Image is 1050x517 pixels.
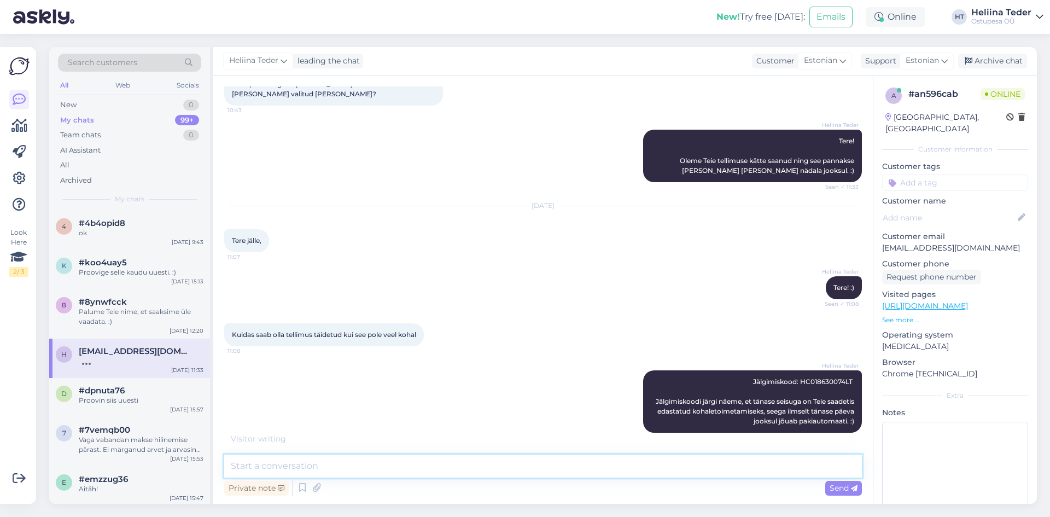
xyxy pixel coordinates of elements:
span: . [288,434,289,444]
div: 2 / 3 [9,267,28,277]
span: Heliina Teder [818,362,859,370]
div: Ostupesa OÜ [971,17,1031,26]
span: Heliina Teder [229,55,278,67]
div: Heliina Teder [971,8,1031,17]
div: Try free [DATE]: [716,10,805,24]
span: #4b4opid8 [79,218,125,228]
div: leading the chat [293,55,360,67]
span: #8ynwfcck [79,297,127,307]
p: [EMAIL_ADDRESS][DOMAIN_NAME] [882,242,1028,254]
a: [URL][DOMAIN_NAME] [882,301,968,311]
span: . [289,434,291,444]
div: 0 [183,100,199,111]
div: Archive chat [958,54,1027,68]
span: k [62,262,67,270]
p: Browser [882,357,1028,368]
p: Customer email [882,231,1028,242]
span: Send [830,483,857,493]
div: 0 [183,130,199,141]
p: Chrome [TECHNICAL_ID] [882,368,1028,380]
div: Socials [174,78,201,92]
div: Proovin siis uuesti [79,396,203,405]
p: Customer phone [882,258,1028,270]
p: Customer tags [882,161,1028,172]
div: All [60,160,69,171]
p: Operating system [882,329,1028,341]
span: #emzzug36 [79,474,128,484]
div: Palume Teie nime, et saaksime üle vaadata. :) [79,307,203,327]
div: [DATE] 15:47 [170,494,203,502]
span: 11:08 [227,347,269,355]
span: Tere! :) [833,283,854,292]
span: . [286,434,288,444]
div: HT [952,9,967,25]
div: # an596cab [908,88,981,101]
p: Customer name [882,195,1028,207]
div: Archived [60,175,92,186]
span: e [62,478,66,486]
span: My chats [115,194,144,204]
span: Seen ✓ 11:08 [818,300,859,308]
div: Visitor writing [224,433,862,445]
p: See more ... [882,315,1028,325]
div: Look Here [9,228,28,277]
b: New! [716,11,740,22]
span: heleni.juht7@gmail.com [79,346,192,356]
div: [DATE] 11:33 [171,366,203,374]
span: 10:43 [227,106,269,114]
span: Estonian [906,55,939,67]
span: Seen ✓ 11:33 [818,183,859,191]
span: Kuidas saab olla tellimus täidetud kui see pole veel kohal [232,330,416,339]
div: New [60,100,77,111]
span: #7vemqb00 [79,425,130,435]
div: Request phone number [882,270,981,284]
div: [DATE] 12:20 [170,327,203,335]
div: My chats [60,115,94,126]
span: Online [981,88,1025,100]
div: Extra [882,391,1028,400]
p: Visited pages [882,289,1028,300]
div: [DATE] 15:57 [170,405,203,414]
div: [DATE] 15:13 [171,277,203,286]
span: Tere jälle, [232,236,261,245]
div: Team chats [60,130,101,141]
button: Emails [809,7,853,27]
span: Estonian [804,55,837,67]
div: [DATE] 9:43 [172,238,203,246]
div: Private note [224,481,289,496]
span: Search customers [68,57,137,68]
div: All [58,78,71,92]
span: Heliina Teder [818,268,859,276]
span: 11:07 [227,253,269,261]
span: Jälgimiskood: HC018630074LT Jälgimiskoodi järgi näeme, et tänase seisuga on Teie saadetis edastat... [656,377,856,425]
div: ok [79,228,203,238]
p: [MEDICAL_DATA] [882,341,1028,352]
div: Proovige selle kaudu uuesti. :) [79,268,203,277]
div: [DATE] 15:53 [170,455,203,463]
input: Add name [883,212,1016,224]
a: Heliina TederOstupesa OÜ [971,8,1043,26]
div: [GEOGRAPHIC_DATA], [GEOGRAPHIC_DATA] [885,112,1006,135]
div: Väga vabandan makse hilinemise pärast. Ei märganud arvet ja arvasin et jäin tellimusest [PERSON_N... [79,435,203,455]
div: Customer [752,55,795,67]
div: Aitäh! [79,484,203,494]
span: 8 [62,301,66,309]
span: h [61,350,67,358]
img: Askly Logo [9,56,30,77]
span: 4 [62,222,66,230]
span: #koo4uay5 [79,258,127,268]
span: a [891,91,896,100]
div: 99+ [175,115,199,126]
div: Customer information [882,144,1028,154]
span: d [61,390,67,398]
p: Notes [882,407,1028,419]
span: 7 [62,429,66,437]
div: Online [866,7,925,27]
input: Add a tag [882,175,1028,191]
span: #dpnuta76 [79,386,125,396]
div: [DATE] [224,201,862,211]
span: Heliina Teder [818,121,859,129]
div: AI Assistant [60,145,101,156]
div: Web [113,78,132,92]
div: Support [861,55,896,67]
